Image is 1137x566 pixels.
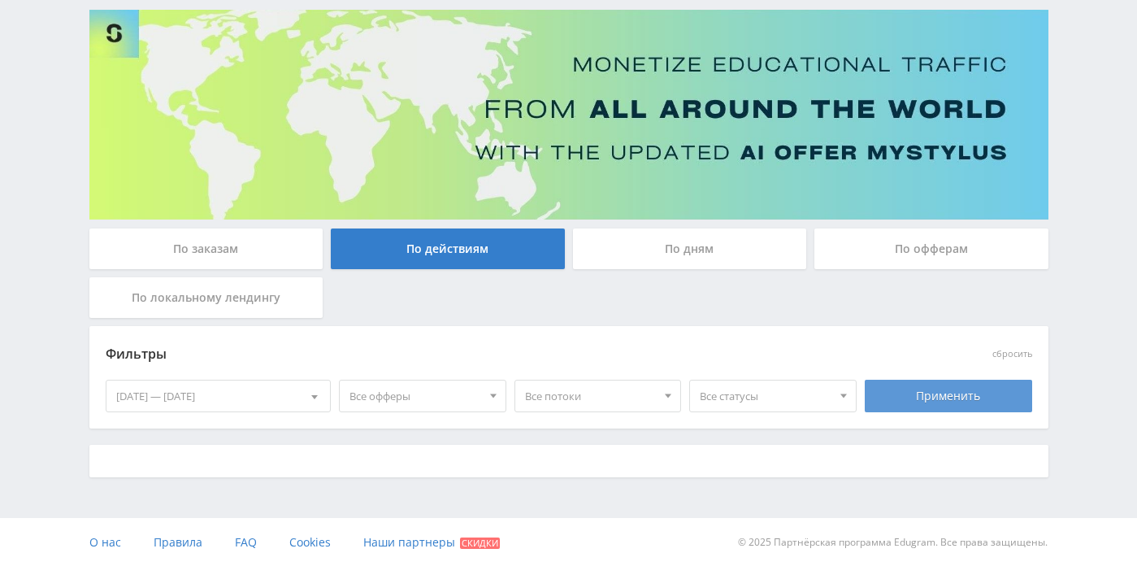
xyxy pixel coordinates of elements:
[700,381,831,411] span: Все статусы
[525,381,657,411] span: Все потоки
[235,534,257,550] span: FAQ
[106,381,331,411] div: [DATE] — [DATE]
[89,277,323,318] div: По локальному лендингу
[89,534,121,550] span: О нас
[106,342,799,367] div: Фильтры
[331,229,565,269] div: По действиям
[992,349,1032,359] button: сбросить
[289,534,331,550] span: Cookies
[573,229,807,269] div: По дням
[89,10,1048,220] img: Banner
[349,381,481,411] span: Все офферы
[814,229,1048,269] div: По офферам
[89,229,323,269] div: По заказам
[865,380,1032,412] div: Применить
[154,534,202,550] span: Правила
[460,538,500,549] span: Скидки
[363,534,455,550] span: Наши партнеры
